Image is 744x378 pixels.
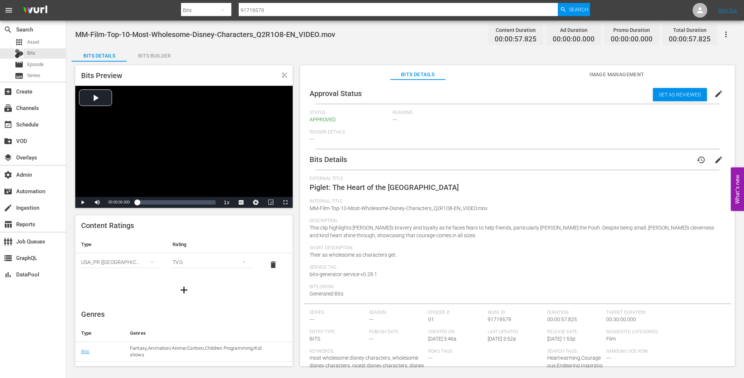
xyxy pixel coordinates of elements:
span: edit [714,155,723,164]
span: Episode [15,60,24,69]
span: Series [15,71,24,80]
span: Reason Details [310,129,722,135]
span: --- [393,117,397,122]
span: Create [4,87,12,96]
span: [DATE] 1:53p [547,336,575,342]
button: Search [558,3,590,16]
span: 91719579 [488,316,511,322]
span: [DATE] 3:52a [488,336,516,342]
span: Duration: [547,310,603,316]
span: history [697,155,705,164]
span: Search [569,3,588,16]
span: Target Duration: [606,310,721,316]
span: Series [27,72,40,79]
button: Mute [90,197,105,208]
span: 00:00:00.000 [553,35,595,44]
button: Jump To Time [249,197,263,208]
button: Set as Reviewed [653,88,707,101]
th: Rating [167,236,258,253]
span: 00:30:00.000 [606,316,636,322]
span: Bits Details [390,70,445,79]
div: Total Duration [669,25,711,35]
span: 00:00:57.825 [669,35,711,44]
button: Bits Builder [127,47,182,62]
span: Overlays [4,153,12,162]
span: delete [269,260,278,269]
span: --- [310,136,314,142]
span: 00:00:57.825 [547,316,577,322]
span: Last Updated: [488,329,543,335]
span: External Title [310,176,722,182]
span: Samsung VOD Row: [606,349,662,355]
button: history [692,151,710,169]
span: Roku Tags: [428,349,543,355]
th: Genres [124,324,270,342]
span: Ingestion [4,203,12,212]
span: Schedule [4,120,12,129]
span: Approval Status [310,89,362,98]
span: Clipped [281,72,288,78]
span: Season: [369,310,425,316]
span: 00:00:00.000 [108,200,130,204]
th: Type [75,324,124,342]
span: Reports [4,220,12,229]
div: Video Player [75,86,293,208]
span: --- [369,336,373,342]
span: This clip highlights [PERSON_NAME]'s bravery and loyalty as he faces fears to help friends, parti... [310,225,714,238]
span: Reasons [393,110,722,116]
span: Their as wholesome as characters get. [310,252,397,258]
button: Captions [234,197,249,208]
span: MM-Film-Top-10-Most-Wholesome-Disney-Characters_Q2R1O8-EN_VIDEO.mov [75,30,335,39]
button: Play [75,197,90,208]
span: 01 [428,316,434,322]
span: Episode [27,61,44,68]
span: DataPool [4,270,12,279]
button: Fullscreen [278,197,293,208]
span: Image Management [589,70,644,79]
span: Episode #: [428,310,484,316]
span: menu [4,6,13,15]
span: Entry Type: [310,329,365,335]
span: Bits [27,49,35,57]
span: Release Date: [547,329,603,335]
span: 00:00:00.000 [611,35,653,44]
a: Bits [81,349,90,354]
span: Admin [4,170,12,179]
span: --- [310,316,314,322]
span: Generated Bits [310,291,343,297]
span: 00:00:57.825 [495,35,537,44]
div: Promo Duration [611,25,653,35]
th: Type [75,236,167,253]
span: Asset [27,38,39,46]
span: Content Ratings [81,221,134,230]
span: Set as Reviewed [653,92,707,98]
span: Bits Preview [81,71,122,80]
span: MM-Film-Top-10-Most-Wholesome-Disney-Characters_Q2R1O8-EN_VIDEO.mov [310,205,488,211]
button: delete [264,256,282,274]
span: GraphQL [4,254,12,263]
span: Description [310,218,722,224]
button: Playback Rate [219,197,234,208]
span: Suggested Categories: [606,329,721,335]
span: Wurl ID: [488,310,543,316]
button: edit [710,85,727,103]
div: USA_PR ([GEOGRAPHIC_DATA] ([GEOGRAPHIC_DATA])) [81,252,161,272]
span: Bits Origin [310,284,722,290]
span: Internal Title [310,199,722,205]
div: TVG [173,252,252,272]
span: VOD [4,137,12,146]
span: [DATE] 3:46a [428,336,456,342]
span: Series: [310,310,365,316]
span: Status [310,110,389,116]
span: APPROVED [310,117,336,122]
div: Bits Details [72,47,127,65]
div: Bits [15,49,24,58]
div: Progress Bar [137,200,216,205]
button: Bits Details [72,47,127,62]
a: Sign Out [718,7,737,13]
span: --- [428,355,433,361]
div: Ad Duration [553,25,595,35]
span: Piglet: The Heart of the [GEOGRAPHIC_DATA] [310,183,459,192]
span: BITS [310,336,320,342]
span: Created On: [428,329,484,335]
